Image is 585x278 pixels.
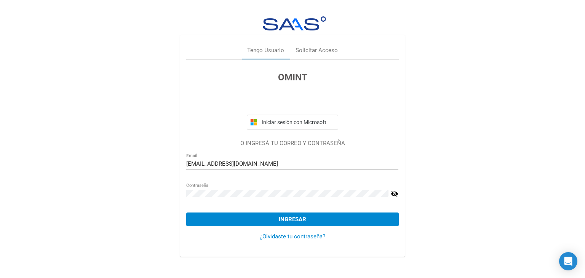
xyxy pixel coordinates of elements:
button: Iniciar sesión con Microsoft [247,115,338,130]
mat-icon: visibility_off [391,189,398,198]
h3: OMINT [186,70,398,84]
button: Ingresar [186,212,398,226]
a: ¿Olvidaste tu contraseña? [260,233,325,240]
iframe: Botón de Acceder con Google [243,93,342,109]
span: Iniciar sesión con Microsoft [260,119,335,125]
div: Open Intercom Messenger [559,252,577,270]
div: Tengo Usuario [247,46,284,55]
div: Solicitar Acceso [296,46,338,55]
p: O INGRESÁ TU CORREO Y CONTRASEÑA [186,139,398,148]
span: Ingresar [279,216,306,223]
